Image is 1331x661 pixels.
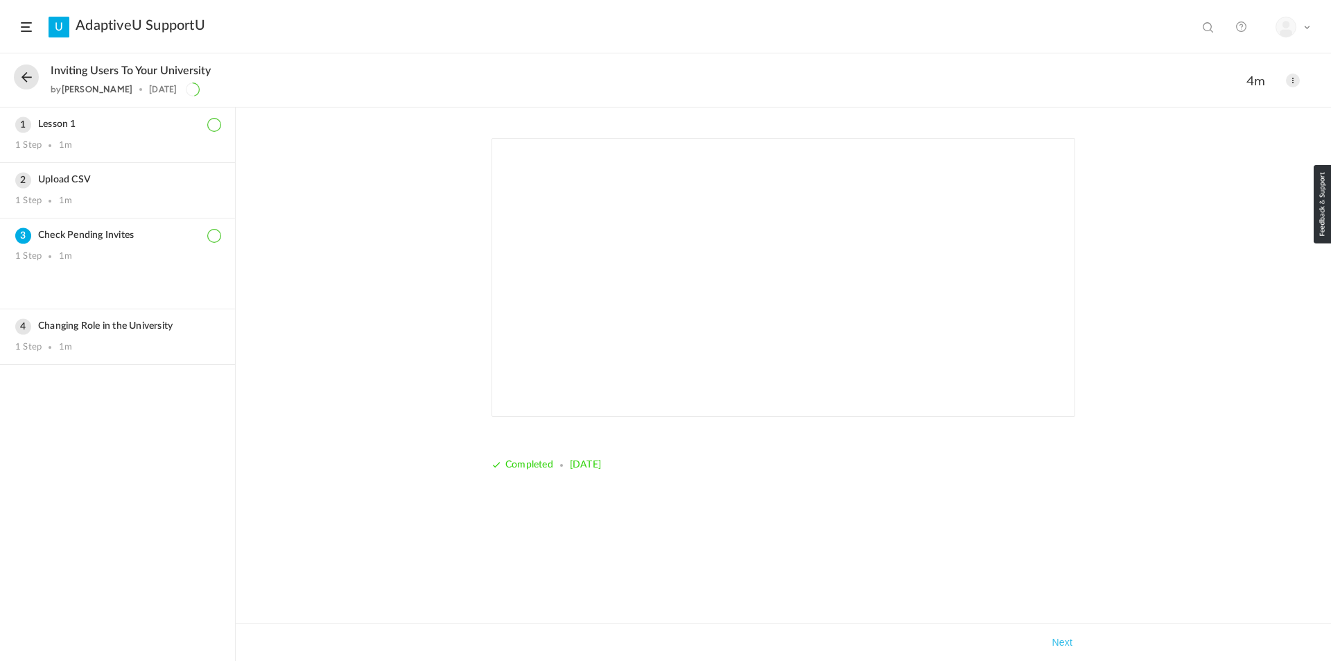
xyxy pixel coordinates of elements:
div: 1m [59,251,72,262]
h3: Lesson 1 [15,119,220,130]
div: 1m [59,140,72,151]
img: user-image.png [1276,17,1296,37]
span: Inviting Users to your University [51,65,211,78]
span: 4m [1246,73,1272,89]
div: 1 Step [15,342,42,353]
a: U [49,17,69,37]
div: 1 Step [15,251,42,262]
span: Completed [505,460,553,470]
div: by [51,85,132,94]
div: 1 Step [15,140,42,151]
a: AdaptiveU SupportU [76,17,205,34]
h3: Upload CSV [15,174,220,186]
div: 1m [59,342,72,353]
button: Next [1049,634,1075,651]
h3: Changing Role in the University [15,320,220,332]
h3: Check Pending Invites [15,230,220,241]
a: [PERSON_NAME] [62,84,133,94]
img: loop_feedback_btn.png [1314,165,1331,243]
span: [DATE] [570,460,601,470]
div: 1 Step [15,196,42,207]
div: [DATE] [149,85,177,94]
div: 1m [59,196,72,207]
